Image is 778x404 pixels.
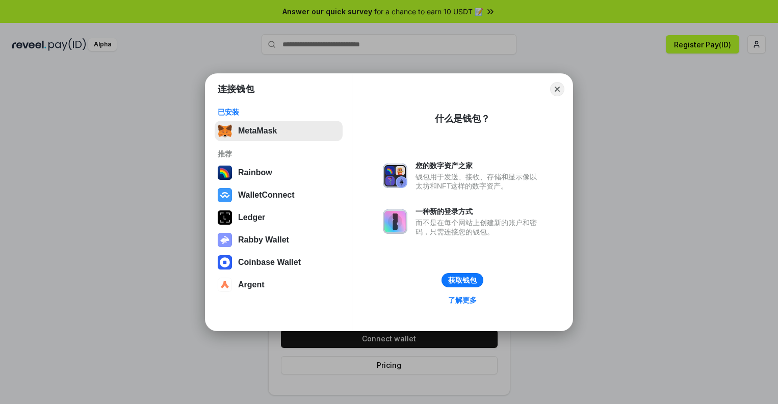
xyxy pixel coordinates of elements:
img: svg+xml,%3Csvg%20xmlns%3D%22http%3A%2F%2Fwww.w3.org%2F2000%2Fsvg%22%20width%3D%2228%22%20height%3... [218,210,232,225]
div: 了解更多 [448,295,477,305]
div: Argent [238,280,265,289]
div: Ledger [238,213,265,222]
div: 推荐 [218,149,340,158]
button: Coinbase Wallet [215,252,343,273]
div: Rainbow [238,168,272,177]
button: 获取钱包 [442,273,483,287]
img: svg+xml,%3Csvg%20fill%3D%22none%22%20height%3D%2233%22%20viewBox%3D%220%200%2035%2033%22%20width%... [218,124,232,138]
img: svg+xml,%3Csvg%20xmlns%3D%22http%3A%2F%2Fwww.w3.org%2F2000%2Fsvg%22%20fill%3D%22none%22%20viewBox... [218,233,232,247]
div: Coinbase Wallet [238,258,301,267]
div: 什么是钱包？ [435,113,490,125]
div: 钱包用于发送、接收、存储和显示像以太坊和NFT这样的数字资产。 [416,172,542,191]
div: 一种新的登录方式 [416,207,542,216]
button: Rabby Wallet [215,230,343,250]
h1: 连接钱包 [218,83,254,95]
img: svg+xml,%3Csvg%20width%3D%2228%22%20height%3D%2228%22%20viewBox%3D%220%200%2028%2028%22%20fill%3D... [218,188,232,202]
div: 您的数字资产之家 [416,161,542,170]
button: Argent [215,275,343,295]
div: WalletConnect [238,191,295,200]
button: MetaMask [215,121,343,141]
button: WalletConnect [215,185,343,205]
a: 了解更多 [442,293,483,307]
div: 获取钱包 [448,276,477,285]
div: MetaMask [238,126,277,136]
img: svg+xml,%3Csvg%20width%3D%2228%22%20height%3D%2228%22%20viewBox%3D%220%200%2028%2028%22%20fill%3D... [218,255,232,270]
div: Rabby Wallet [238,235,289,245]
img: svg+xml,%3Csvg%20width%3D%2228%22%20height%3D%2228%22%20viewBox%3D%220%200%2028%2028%22%20fill%3D... [218,278,232,292]
button: Ledger [215,207,343,228]
div: 而不是在每个网站上创建新的账户和密码，只需连接您的钱包。 [416,218,542,236]
img: svg+xml,%3Csvg%20width%3D%22120%22%20height%3D%22120%22%20viewBox%3D%220%200%20120%20120%22%20fil... [218,166,232,180]
button: Rainbow [215,163,343,183]
img: svg+xml,%3Csvg%20xmlns%3D%22http%3A%2F%2Fwww.w3.org%2F2000%2Fsvg%22%20fill%3D%22none%22%20viewBox... [383,164,407,188]
div: 已安装 [218,107,340,117]
button: Close [550,82,564,96]
img: svg+xml,%3Csvg%20xmlns%3D%22http%3A%2F%2Fwww.w3.org%2F2000%2Fsvg%22%20fill%3D%22none%22%20viewBox... [383,209,407,234]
